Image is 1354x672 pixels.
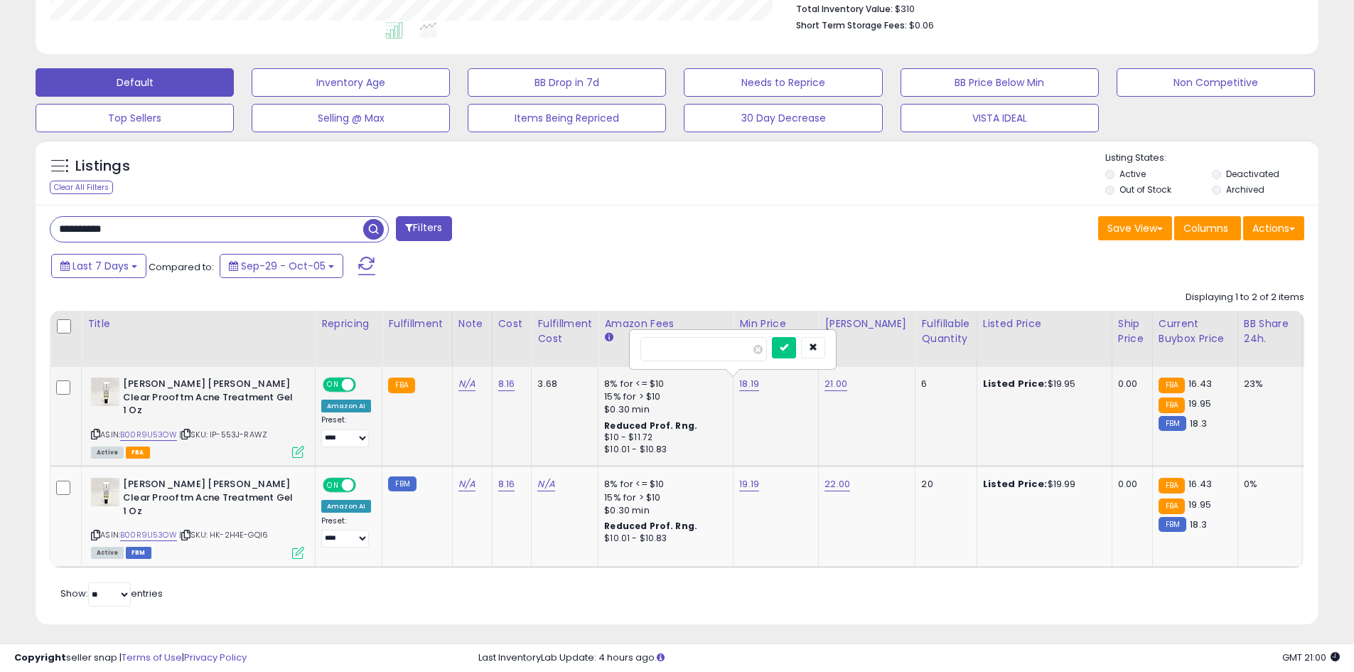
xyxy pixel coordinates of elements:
[1226,183,1264,196] label: Archived
[824,477,850,491] a: 22.00
[468,104,666,132] button: Items Being Repriced
[60,587,163,600] span: Show: entries
[824,316,909,331] div: [PERSON_NAME]
[1188,377,1212,390] span: 16.43
[1183,221,1228,235] span: Columns
[321,316,376,331] div: Repricing
[14,651,66,664] strong: Copyright
[1174,216,1241,240] button: Columns
[921,378,965,390] div: 6
[983,377,1048,390] b: Listed Price:
[354,479,377,491] span: OFF
[1118,316,1146,346] div: Ship Price
[796,19,907,31] b: Short Term Storage Fees:
[909,18,934,32] span: $0.06
[604,444,722,456] div: $10.01 - $10.83
[983,477,1048,491] b: Listed Price:
[179,529,268,540] span: | SKU: HK-2H4E-GQI6
[241,259,326,273] span: Sep-29 - Oct-05
[1226,168,1279,180] label: Deactivated
[1119,168,1146,180] label: Active
[1159,478,1185,494] small: FBA
[739,316,812,331] div: Min Price
[36,68,234,97] button: Default
[478,651,1340,665] div: Last InventoryLab Update: 4 hours ago.
[14,651,247,665] div: seller snap | |
[122,651,182,664] a: Terms of Use
[126,547,151,559] span: FBM
[1119,183,1171,196] label: Out of Stock
[1244,478,1291,491] div: 0%
[739,477,759,491] a: 19.19
[388,316,446,331] div: Fulfillment
[604,432,722,444] div: $10 - $11.72
[120,529,177,541] a: B00R9U53OW
[901,104,1099,132] button: VISTA IDEAL
[354,379,377,391] span: OFF
[537,316,592,346] div: Fulfillment Cost
[604,504,722,517] div: $0.30 min
[604,316,727,331] div: Amazon Fees
[91,378,304,457] div: ASIN:
[468,68,666,97] button: BB Drop in 7d
[91,378,119,406] img: 31eakU8PKDL._SL40_.jpg
[91,447,124,459] span: All listings currently available for purchase on Amazon
[91,478,119,506] img: 31eakU8PKDL._SL40_.jpg
[684,68,882,97] button: Needs to Reprice
[684,104,882,132] button: 30 Day Decrease
[983,316,1106,331] div: Listed Price
[388,378,414,393] small: FBA
[1159,517,1186,532] small: FBM
[1105,151,1318,165] p: Listing States:
[321,415,371,447] div: Preset:
[220,254,343,278] button: Sep-29 - Oct-05
[36,104,234,132] button: Top Sellers
[604,420,697,432] b: Reduced Prof. Rng.
[396,216,451,241] button: Filters
[921,478,965,491] div: 20
[604,390,722,403] div: 15% for > $10
[1243,216,1304,240] button: Actions
[321,516,371,548] div: Preset:
[537,378,587,390] div: 3.68
[796,3,893,15] b: Total Inventory Value:
[604,520,697,532] b: Reduced Prof. Rng.
[1190,417,1207,430] span: 18.3
[1244,378,1291,390] div: 23%
[1188,397,1211,410] span: 19.95
[739,377,759,391] a: 18.19
[604,478,722,491] div: 8% for <= $10
[324,379,342,391] span: ON
[537,477,554,491] a: N/A
[824,377,847,391] a: 21.00
[498,377,515,391] a: 8.16
[1159,378,1185,393] small: FBA
[50,181,113,194] div: Clear All Filters
[458,477,475,491] a: N/A
[91,547,124,559] span: All listings currently available for purchase on Amazon
[604,533,722,545] div: $10.01 - $10.83
[1159,498,1185,514] small: FBA
[458,377,475,391] a: N/A
[184,651,247,664] a: Privacy Policy
[252,104,450,132] button: Selling @ Max
[179,429,267,440] span: | SKU: IP-553J-RAWZ
[498,477,515,491] a: 8.16
[1282,651,1340,664] span: 2025-10-14 21:00 GMT
[921,316,970,346] div: Fulfillable Quantity
[1159,416,1186,431] small: FBM
[1159,398,1185,413] small: FBA
[75,156,130,176] h5: Listings
[120,429,177,441] a: B00R9U53OW
[324,479,342,491] span: ON
[1118,478,1141,491] div: 0.00
[321,400,371,412] div: Amazon AI
[1118,378,1141,390] div: 0.00
[983,478,1101,491] div: $19.99
[604,491,722,504] div: 15% for > $10
[1186,291,1304,304] div: Displaying 1 to 2 of 2 items
[1190,518,1207,531] span: 18.3
[1244,316,1296,346] div: BB Share 24h.
[91,478,304,557] div: ASIN:
[498,316,526,331] div: Cost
